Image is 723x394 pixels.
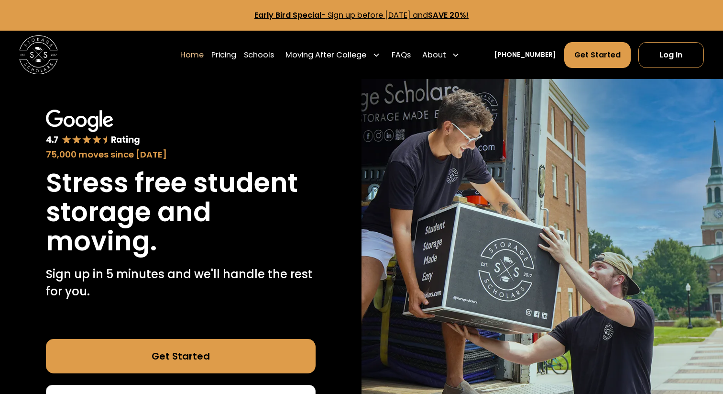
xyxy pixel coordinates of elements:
[428,10,469,21] strong: SAVE 20%!
[392,42,411,68] a: FAQs
[285,49,366,61] div: Moving After College
[46,148,316,161] div: 75,000 moves since [DATE]
[244,42,274,68] a: Schools
[19,35,58,74] a: home
[282,42,383,68] div: Moving After College
[494,50,556,60] a: [PHONE_NUMBER]
[46,266,316,300] p: Sign up in 5 minutes and we'll handle the rest for you.
[180,42,204,68] a: Home
[422,49,446,61] div: About
[254,10,469,21] a: Early Bird Special- Sign up before [DATE] andSAVE 20%!
[19,35,58,74] img: Storage Scholars main logo
[211,42,236,68] a: Pricing
[46,339,316,373] a: Get Started
[564,42,631,68] a: Get Started
[418,42,463,68] div: About
[638,42,704,68] a: Log In
[46,169,316,256] h1: Stress free student storage and moving.
[254,10,321,21] strong: Early Bird Special
[46,110,140,146] img: Google 4.7 star rating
